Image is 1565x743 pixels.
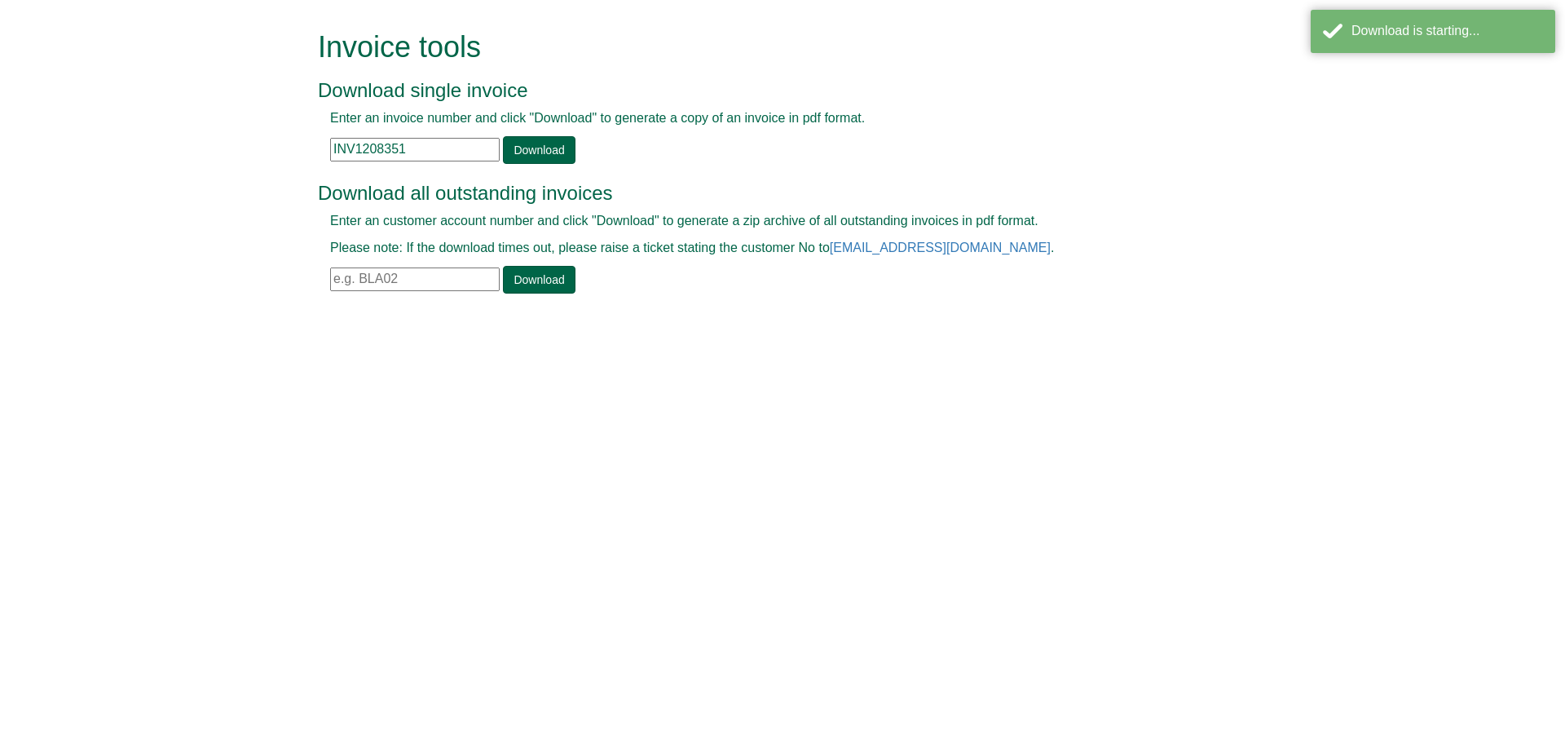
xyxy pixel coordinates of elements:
h3: Download all outstanding invoices [318,183,1210,204]
a: Download [503,136,575,164]
input: e.g. INV1234 [330,138,500,161]
p: Enter an customer account number and click "Download" to generate a zip archive of all outstandin... [330,212,1198,231]
p: Enter an invoice number and click "Download" to generate a copy of an invoice in pdf format. [330,109,1198,128]
input: e.g. BLA02 [330,268,500,291]
div: Download is starting... [1351,22,1543,41]
p: Please note: If the download times out, please raise a ticket stating the customer No to . [330,239,1198,258]
a: Download [503,266,575,294]
a: [EMAIL_ADDRESS][DOMAIN_NAME] [830,241,1051,254]
h1: Invoice tools [318,31,1210,64]
h3: Download single invoice [318,80,1210,101]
